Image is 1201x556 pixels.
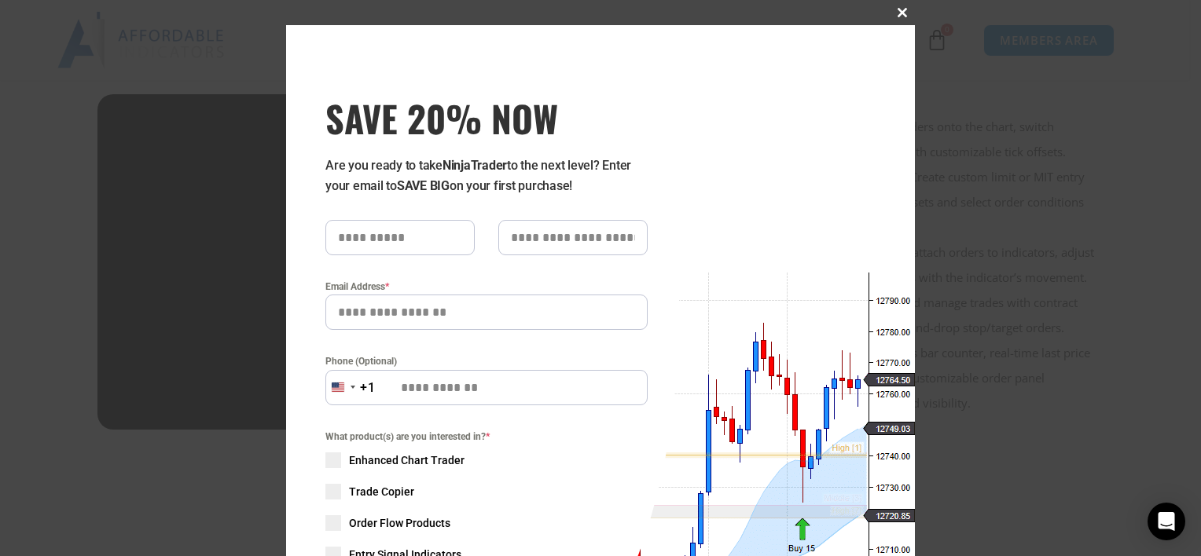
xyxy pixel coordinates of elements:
span: Enhanced Chart Trader [349,452,465,468]
label: Email Address [325,279,648,294]
label: Trade Copier [325,484,648,499]
strong: SAVE BIG [397,178,450,193]
p: Are you ready to take to the next level? Enter your email to on your first purchase! [325,155,648,196]
span: What product(s) are you interested in? [325,429,648,444]
label: Order Flow Products [325,515,648,531]
strong: NinjaTrader [443,158,507,173]
span: Trade Copier [349,484,414,499]
div: +1 [360,378,376,398]
div: Open Intercom Messenger [1148,503,1185,540]
label: Enhanced Chart Trader [325,452,648,468]
span: Order Flow Products [349,515,450,531]
span: SAVE 20% NOW [325,96,648,140]
label: Phone (Optional) [325,353,648,369]
button: Selected country [325,370,376,405]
